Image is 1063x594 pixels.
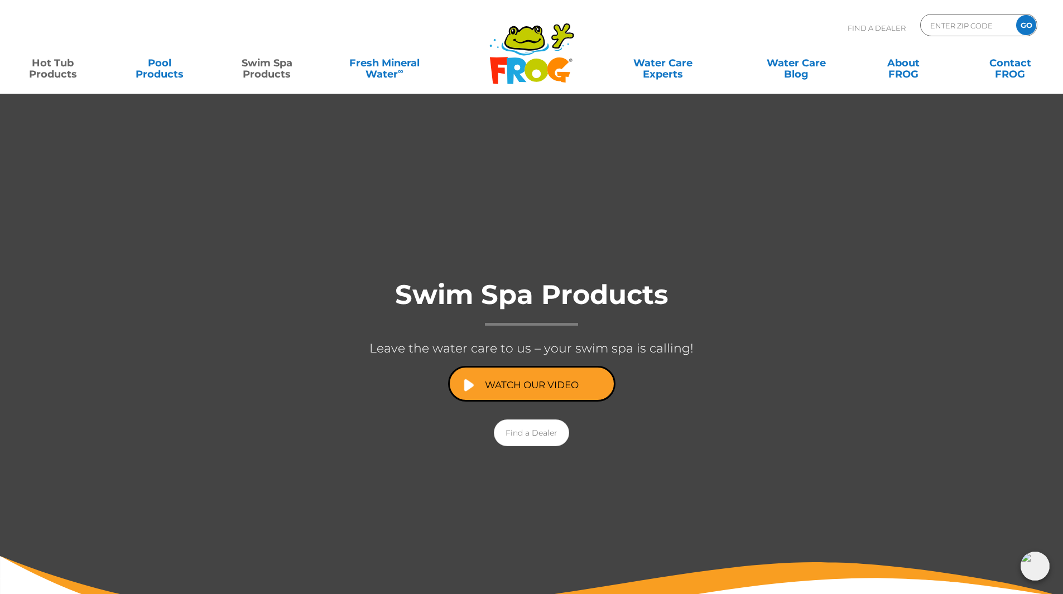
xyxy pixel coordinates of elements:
[332,52,436,74] a: Fresh MineralWater∞
[448,366,615,402] a: Watch Our Video
[11,52,94,74] a: Hot TubProducts
[595,52,730,74] a: Water CareExperts
[494,419,569,446] a: Find a Dealer
[225,52,309,74] a: Swim SpaProducts
[118,52,201,74] a: PoolProducts
[929,17,1004,33] input: Zip Code Form
[309,337,755,360] p: Leave the water care to us – your swim spa is calling!
[1021,552,1050,581] img: openIcon
[848,14,906,42] p: Find A Dealer
[862,52,945,74] a: AboutFROG
[969,52,1052,74] a: ContactFROG
[754,52,838,74] a: Water CareBlog
[1016,15,1036,35] input: GO
[398,66,403,75] sup: ∞
[309,280,755,326] h1: Swim Spa Products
